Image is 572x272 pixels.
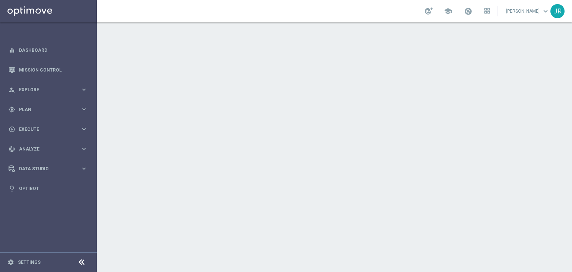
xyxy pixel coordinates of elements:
div: Execute [9,126,80,133]
a: Dashboard [19,40,88,60]
div: Plan [9,106,80,113]
i: track_changes [9,146,15,152]
div: Analyze [9,146,80,152]
i: keyboard_arrow_right [80,106,88,113]
div: Optibot [9,178,88,198]
i: keyboard_arrow_right [80,165,88,172]
button: equalizer Dashboard [8,47,88,53]
button: person_search Explore keyboard_arrow_right [8,87,88,93]
button: play_circle_outline Execute keyboard_arrow_right [8,126,88,132]
a: Optibot [19,178,88,198]
span: Explore [19,88,80,92]
span: Execute [19,127,80,132]
span: keyboard_arrow_down [541,7,550,15]
span: Analyze [19,147,80,151]
div: Mission Control [9,60,88,80]
i: settings [7,259,14,266]
span: Data Studio [19,167,80,171]
i: keyboard_arrow_right [80,145,88,152]
i: keyboard_arrow_right [80,86,88,93]
i: play_circle_outline [9,126,15,133]
button: Mission Control [8,67,88,73]
div: Dashboard [9,40,88,60]
button: lightbulb Optibot [8,186,88,192]
i: lightbulb [9,185,15,192]
div: JR [550,4,565,18]
i: person_search [9,86,15,93]
a: [PERSON_NAME]keyboard_arrow_down [505,6,550,17]
span: school [444,7,452,15]
div: Data Studio [9,165,80,172]
i: keyboard_arrow_right [80,126,88,133]
i: gps_fixed [9,106,15,113]
i: equalizer [9,47,15,54]
button: gps_fixed Plan keyboard_arrow_right [8,107,88,113]
div: Explore [9,86,80,93]
a: Mission Control [19,60,88,80]
a: Settings [18,260,41,265]
span: Plan [19,107,80,112]
button: track_changes Analyze keyboard_arrow_right [8,146,88,152]
button: Data Studio keyboard_arrow_right [8,166,88,172]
